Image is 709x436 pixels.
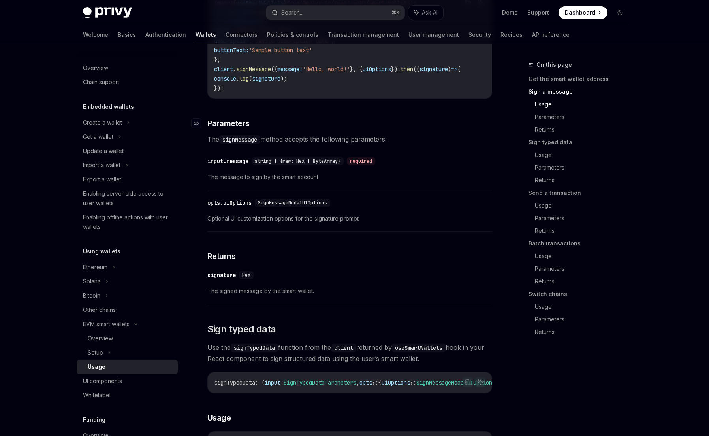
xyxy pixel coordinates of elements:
span: ⌘ K [391,9,400,16]
span: On this page [536,60,572,70]
div: Update a wallet [83,146,124,156]
a: Parameters [535,111,633,123]
a: Switch chains [528,288,633,300]
span: . [233,66,236,73]
span: uiOptions [363,66,391,73]
span: signature [419,66,448,73]
span: Returns [207,251,236,262]
div: Overview [83,63,108,73]
code: signMessage [219,135,260,144]
button: Ask AI [408,6,443,20]
div: Search... [281,8,303,17]
a: Overview [77,331,178,345]
code: useSmartWallets [392,344,446,352]
span: SignMessageModalUIOptions [416,379,495,386]
a: Returns [535,174,633,187]
div: Ethereum [83,262,107,272]
span: log [239,75,249,82]
div: signature [207,271,236,279]
a: Returns [535,326,633,338]
h5: Using wallets [83,247,120,256]
span: input [265,379,280,386]
span: }); [214,85,224,92]
span: message: [277,66,303,73]
span: : [280,379,284,386]
a: Other chains [77,303,178,317]
a: Enabling server-side access to user wallets [77,187,178,210]
span: signTypedData [214,379,255,386]
span: }; [214,56,220,63]
a: Navigate to header [192,118,207,129]
span: (( [413,66,419,73]
span: . [236,75,239,82]
div: Chain support [83,77,119,87]
div: Whitelabel [83,391,111,400]
a: Usage [535,250,633,262]
div: Create a wallet [83,118,122,127]
span: uiOptions [382,379,410,386]
a: Enabling offline actions with user wallets [77,210,178,234]
a: Dashboard [559,6,607,19]
span: buttonText: [214,47,249,54]
a: Batch transactions [528,237,633,250]
div: EVM smart wallets [83,319,130,329]
div: Setup [88,348,103,357]
span: : ( [255,379,265,386]
a: Demo [502,9,518,17]
h5: Funding [83,415,105,425]
a: Welcome [83,25,108,44]
button: Copy the contents from the code block [463,377,473,387]
code: client [331,344,356,352]
a: Parameters [535,161,633,174]
a: Sign typed data [528,136,633,149]
span: 'Hello, world!' [303,66,350,73]
span: SignMessageModalUIOptions [258,200,327,206]
a: Usage [535,300,633,313]
span: }, { [350,66,363,73]
span: SignTypedDataParameters [284,379,356,386]
div: Export a wallet [83,175,121,184]
span: The method accepts the following parameters: [207,134,492,145]
div: Enabling offline actions with user wallets [83,213,173,232]
button: Search...⌘K [266,6,404,20]
a: Returns [535,123,633,136]
div: UI components [83,376,122,386]
a: Whitelabel [77,388,178,402]
span: Use the function from the returned by hook in your React component to sign structured data using ... [207,342,492,364]
span: }). [391,66,401,73]
span: signMessage [236,66,271,73]
a: Usage [77,360,178,374]
span: => [451,66,457,73]
a: Parameters [535,262,633,275]
a: Support [527,9,549,17]
a: Connectors [226,25,258,44]
a: Parameters [535,313,633,326]
span: signature [252,75,280,82]
a: Usage [535,98,633,111]
div: Get a wallet [83,132,113,142]
button: Toggle dark mode [614,6,626,19]
a: Security [468,25,491,44]
a: Transaction management [328,25,399,44]
div: required [347,157,375,165]
span: ({ [271,66,277,73]
a: Parameters [535,212,633,225]
a: Update a wallet [77,144,178,158]
code: signTypedData [231,344,278,352]
span: ( [249,75,252,82]
div: Usage [88,362,105,372]
span: Sign typed data [207,323,276,336]
span: opts [359,379,372,386]
a: Wallets [196,25,216,44]
span: ) [448,66,451,73]
div: Import a wallet [83,160,120,170]
span: { [457,66,461,73]
span: Dashboard [565,9,595,17]
a: Export a wallet [77,172,178,187]
a: Sign a message [528,85,633,98]
a: Basics [118,25,136,44]
span: Optional UI customization options for the signature prompt. [207,214,492,223]
a: Returns [535,225,633,237]
div: Enabling server-side access to user wallets [83,189,173,208]
span: string | {raw: Hex | ByteArray} [255,158,340,164]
